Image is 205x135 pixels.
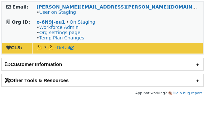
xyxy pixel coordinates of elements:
footer: App not working? 🪳 [1,90,204,97]
strong: / [67,19,68,25]
a: Org settings page [39,30,80,35]
a: Detail [57,45,74,50]
a: Workforce Admin [39,25,79,30]
strong: Org ID: [12,19,30,25]
a: Temp Plan Changes [39,35,84,40]
strong: CLS: [6,45,22,50]
a: File a bug report! [172,91,204,95]
h2: Customer Information [2,58,203,70]
a: User on Staging [39,10,76,15]
h2: Other Tools & Resources [2,74,203,86]
span: • [36,10,76,15]
td: 🤔 7 🤔 - [33,43,203,54]
strong: Email: [12,4,29,10]
a: o-6N9J-eu1 [36,19,65,25]
span: • • • [36,25,84,40]
a: On Staging [70,19,95,25]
